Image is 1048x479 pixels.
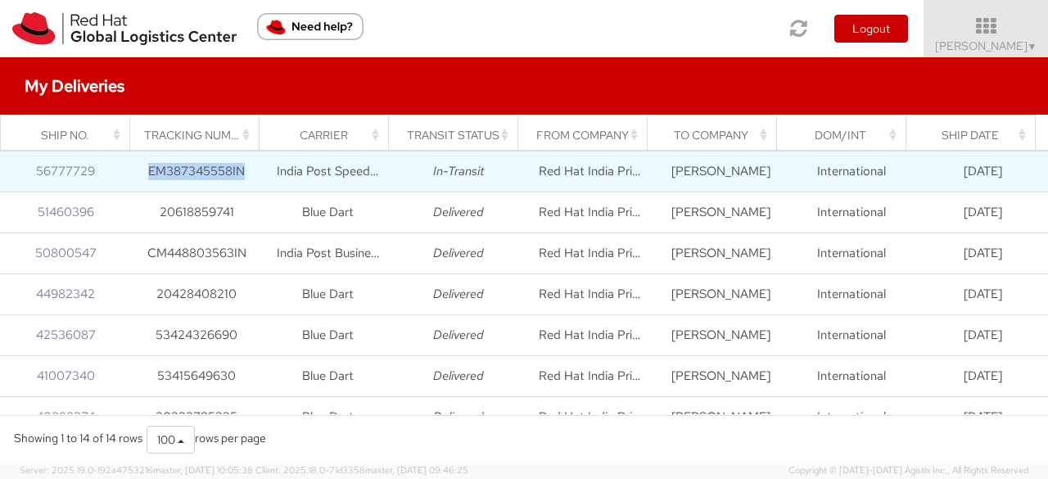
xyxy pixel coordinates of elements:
a: 51460396 [38,204,94,220]
i: Delivered [433,204,484,220]
td: [PERSON_NAME] [655,356,786,397]
td: Red Hat India Private Limited [524,356,655,397]
i: Delivered [433,409,484,425]
td: [DATE] [917,274,1048,315]
td: [DATE] [917,151,1048,192]
td: EM387345558IN [131,151,262,192]
td: International [786,315,917,356]
td: International [786,356,917,397]
div: From Company [532,127,641,143]
td: India Post Business Parcel [262,233,393,274]
td: [PERSON_NAME] [655,151,786,192]
td: 20618859741 [131,192,262,233]
span: Copyright © [DATE]-[DATE] Agistix Inc., All Rights Reserved [788,464,1028,477]
img: rh-logistics-00dfa346123c4ec078e1.svg [12,12,237,45]
a: 50800547 [35,245,97,261]
td: [DATE] [917,356,1048,397]
i: Delivered [433,368,484,384]
td: [DATE] [917,397,1048,438]
td: 53415649630 [131,356,262,397]
span: master, [DATE] 10:05:38 [153,464,253,476]
div: To Company [662,127,770,143]
td: [DATE] [917,233,1048,274]
button: Need help? [257,13,364,40]
button: Logout [834,15,908,43]
span: Client: 2025.18.0-71d3358 [255,464,468,476]
div: Tracking Number [144,127,253,143]
button: 100 [147,426,195,454]
td: CM448803563IN [131,233,262,274]
i: Delivered [433,286,484,302]
td: [PERSON_NAME] [655,233,786,274]
td: 20332795335 [131,397,262,438]
td: Blue Dart [262,397,393,438]
a: 44982342 [36,286,95,302]
td: International [786,274,917,315]
td: India Post Speed Post [262,151,393,192]
td: [DATE] [917,315,1048,356]
i: In-Transit [433,163,485,179]
div: Carrier [273,127,382,143]
div: Transit Status [403,127,512,143]
h4: My Deliveries [25,77,124,95]
td: Red Hat India Private Limited [524,151,655,192]
a: 40888374 [36,409,95,425]
td: Red Hat India Private Limited [524,233,655,274]
a: 42536087 [36,327,96,343]
td: 20428408210 [131,274,262,315]
td: Red Hat India Private Limited [524,397,655,438]
td: [DATE] [917,192,1048,233]
td: 53424326690 [131,315,262,356]
span: ▼ [1028,40,1037,53]
div: Ship Date [920,127,1029,143]
td: Blue Dart [262,274,393,315]
td: Blue Dart [262,315,393,356]
td: Blue Dart [262,356,393,397]
i: Delivered [433,245,484,261]
i: Delivered [433,327,484,343]
td: Red Hat India Private Limited [524,274,655,315]
span: master, [DATE] 09:46:25 [365,464,468,476]
td: Red Hat India Private Limited [524,192,655,233]
div: Dom/Int [791,127,900,143]
td: [PERSON_NAME] [655,397,786,438]
a: 41007340 [37,368,95,384]
td: [PERSON_NAME] [655,274,786,315]
div: Ship No. [16,127,124,143]
td: Red Hat India Private Limited [524,315,655,356]
td: International [786,233,917,274]
td: [PERSON_NAME] [655,315,786,356]
td: International [786,151,917,192]
td: [PERSON_NAME] [655,192,786,233]
span: Showing 1 to 14 of 14 rows [14,431,142,445]
span: Server: 2025.19.0-192a4753216 [20,464,253,476]
td: Blue Dart [262,192,393,233]
span: 100 [157,432,175,447]
td: International [786,397,917,438]
span: [PERSON_NAME] [935,38,1037,53]
div: rows per page [147,426,266,454]
a: 56777729 [36,163,95,179]
td: International [786,192,917,233]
